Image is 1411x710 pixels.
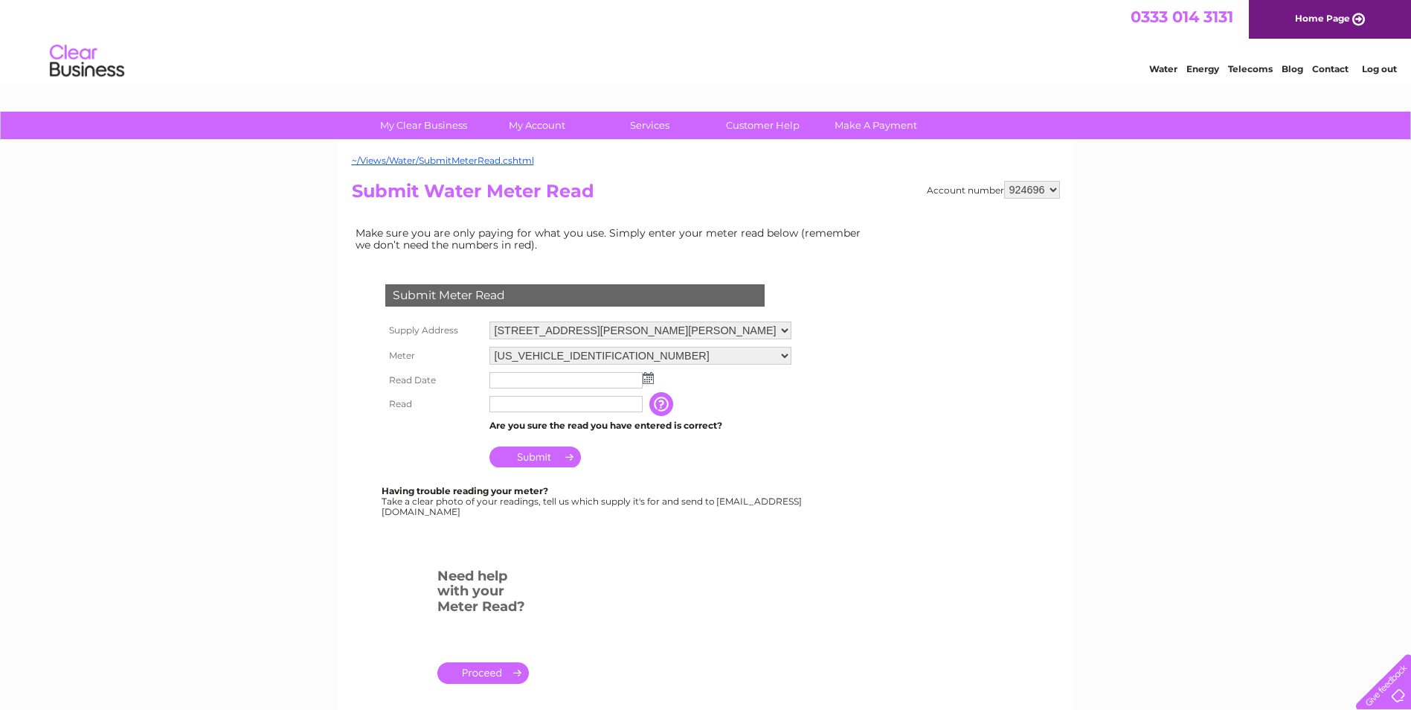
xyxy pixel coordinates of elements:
[382,486,804,516] div: Take a clear photo of your readings, tell us which supply it's for and send to [EMAIL_ADDRESS][DO...
[382,343,486,368] th: Meter
[701,112,824,139] a: Customer Help
[437,566,529,622] h3: Need help with your Meter Read?
[355,8,1058,72] div: Clear Business is a trading name of Verastar Limited (registered in [GEOGRAPHIC_DATA] No. 3667643...
[382,485,548,496] b: Having trouble reading your meter?
[437,662,529,684] a: .
[1312,63,1349,74] a: Contact
[643,372,654,384] img: ...
[382,318,486,343] th: Supply Address
[49,39,125,84] img: logo.png
[1149,63,1177,74] a: Water
[352,223,872,255] td: Make sure you are only paying for what you use. Simply enter your meter read below (remember we d...
[927,181,1060,199] div: Account number
[1186,63,1219,74] a: Energy
[382,392,486,416] th: Read
[649,392,676,416] input: Information
[814,112,937,139] a: Make A Payment
[475,112,598,139] a: My Account
[1131,7,1233,26] a: 0333 014 3131
[352,155,534,166] a: ~/Views/Water/SubmitMeterRead.cshtml
[382,368,486,392] th: Read Date
[1282,63,1303,74] a: Blog
[362,112,485,139] a: My Clear Business
[1362,63,1397,74] a: Log out
[1228,63,1273,74] a: Telecoms
[486,416,795,435] td: Are you sure the read you have entered is correct?
[352,181,1060,209] h2: Submit Water Meter Read
[385,284,765,307] div: Submit Meter Read
[489,447,581,467] input: Submit
[588,112,711,139] a: Services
